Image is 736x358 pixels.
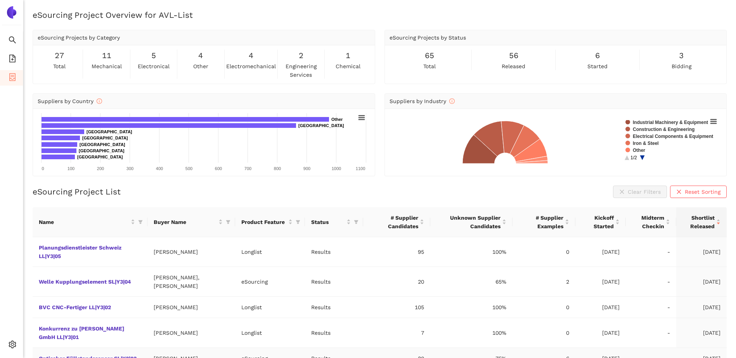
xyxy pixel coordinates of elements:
[626,297,676,318] td: -
[39,218,129,226] span: Name
[185,166,192,171] text: 500
[509,50,518,62] span: 56
[425,50,434,62] span: 65
[430,237,512,267] td: 100%
[147,297,235,318] td: [PERSON_NAME]
[33,207,147,237] th: this column's title is Name,this column is sortable
[226,220,230,224] span: filter
[305,297,363,318] td: Results
[352,216,360,228] span: filter
[279,62,323,79] span: engineering services
[356,166,365,171] text: 1100
[632,213,664,231] span: Midterm Checkin
[626,237,676,267] td: -
[390,34,466,41] span: eSourcing Projects by Status
[332,166,341,171] text: 1000
[575,318,626,348] td: [DATE]
[138,62,170,71] span: electronical
[42,166,44,171] text: 0
[215,166,222,171] text: 600
[87,129,132,134] text: [GEOGRAPHIC_DATA]
[244,166,251,171] text: 700
[53,62,66,71] span: total
[102,50,111,62] span: 11
[575,237,626,267] td: [DATE]
[513,297,575,318] td: 0
[575,207,626,237] th: this column's title is Kickoff Started,this column is sortable
[235,297,305,318] td: Longlist
[390,98,455,104] span: Suppliers by Industry
[33,9,727,21] h2: eSourcing Project Overview for AVL-List
[336,62,360,71] span: chemical
[92,62,122,71] span: mechanical
[430,297,512,318] td: 100%
[513,267,575,297] td: 2
[147,267,235,297] td: [PERSON_NAME], [PERSON_NAME]
[55,50,64,62] span: 27
[519,213,563,231] span: # Supplier Examples
[9,71,16,86] span: container
[679,50,684,62] span: 3
[33,186,121,197] h2: eSourcing Project List
[626,267,676,297] td: -
[235,267,305,297] td: eSourcing
[595,50,600,62] span: 6
[305,237,363,267] td: Results
[9,338,16,353] span: setting
[363,318,430,348] td: 7
[346,50,350,62] span: 1
[449,98,455,104] span: info-circle
[97,166,104,171] text: 200
[79,148,125,153] text: [GEOGRAPHIC_DATA]
[68,166,74,171] text: 100
[672,62,691,71] span: bidding
[676,237,727,267] td: [DATE]
[633,134,713,139] text: Electrical Components & Equipment
[354,220,358,224] span: filter
[502,62,525,71] span: released
[147,318,235,348] td: [PERSON_NAME]
[513,318,575,348] td: 0
[193,62,208,71] span: other
[633,120,708,125] text: Industrial Machinery & Equipment
[575,297,626,318] td: [DATE]
[9,52,16,67] span: file-add
[156,166,163,171] text: 400
[226,62,276,71] span: electromechanical
[513,207,575,237] th: this column's title is # Supplier Examples,this column is sortable
[363,267,430,297] td: 20
[305,318,363,348] td: Results
[305,267,363,297] td: Results
[147,237,235,267] td: [PERSON_NAME]
[676,297,727,318] td: [DATE]
[582,213,614,231] span: Kickoff Started
[676,267,727,297] td: [DATE]
[633,148,645,153] text: Other
[626,207,676,237] th: this column's title is Midterm Checkin,this column is sortable
[676,318,727,348] td: [DATE]
[633,127,694,132] text: Construction & Engineering
[137,216,144,228] span: filter
[670,186,727,198] button: closeReset Sorting
[80,142,125,147] text: [GEOGRAPHIC_DATA]
[138,220,143,224] span: filter
[5,6,18,19] img: Logo
[682,213,715,231] span: Shortlist Released
[97,98,102,104] span: info-circle
[369,213,418,231] span: # Supplier Candidates
[363,237,430,267] td: 95
[430,318,512,348] td: 100%
[430,207,512,237] th: this column's title is Unknown Supplier Candidates,this column is sortable
[235,318,305,348] td: Longlist
[38,34,120,41] span: eSourcing Projects by Category
[147,207,235,237] th: this column's title is Buyer Name,this column is sortable
[296,220,300,224] span: filter
[224,216,232,228] span: filter
[77,155,123,159] text: [GEOGRAPHIC_DATA]
[294,216,302,228] span: filter
[274,166,281,171] text: 800
[363,297,430,318] td: 105
[685,188,720,196] span: Reset Sorting
[430,267,512,297] td: 65%
[626,318,676,348] td: -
